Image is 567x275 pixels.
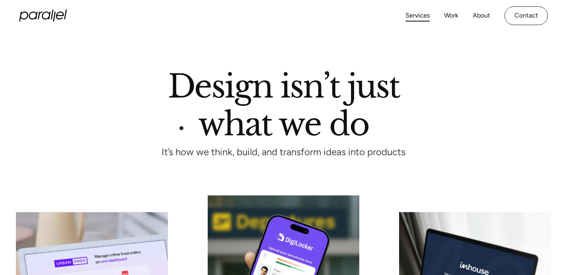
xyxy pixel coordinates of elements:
[473,10,490,21] a: About
[147,149,420,156] p: It’s how we think, build, and transform ideas into products
[505,6,548,25] a: Contact
[444,10,458,21] a: Work
[168,71,399,136] h1: Design isn’t just what we do
[405,10,430,21] a: Services
[19,10,67,21] a: home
